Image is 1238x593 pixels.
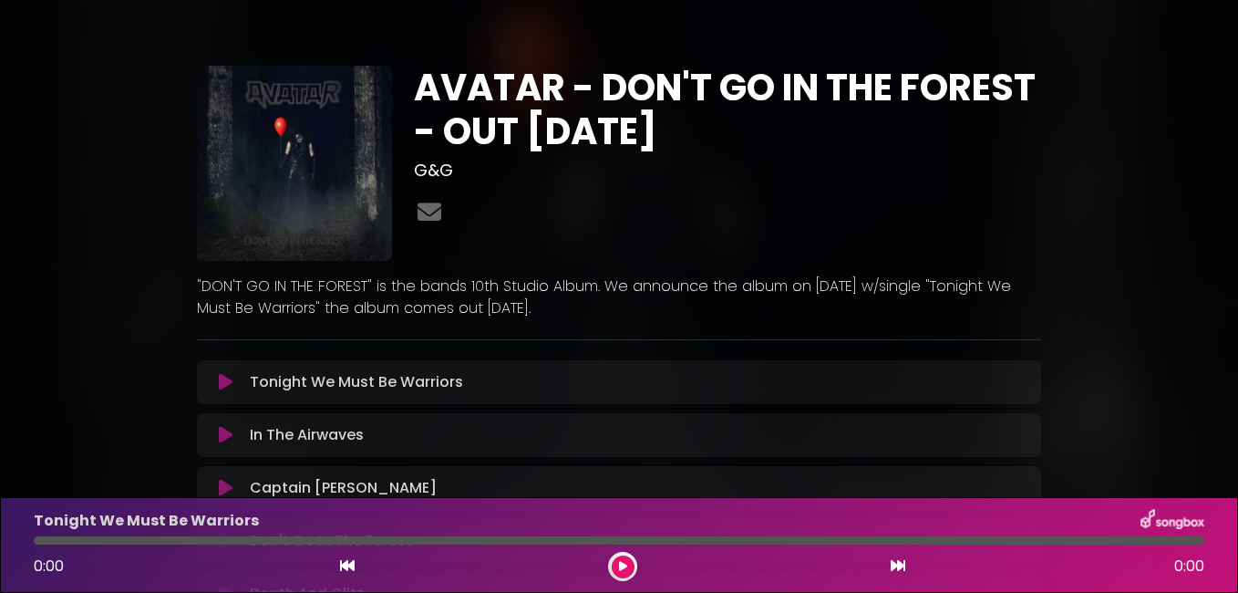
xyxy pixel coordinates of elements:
img: songbox-logo-white.png [1140,509,1204,533]
span: 0:00 [1174,556,1204,577]
p: Captain [PERSON_NAME] [250,477,437,499]
p: Tonight We Must Be Warriors [250,371,463,393]
img: F2dxkizfSxmxPj36bnub [197,66,392,261]
p: Tonight We Must Be Warriors [34,510,259,532]
span: 0:00 [34,556,64,577]
p: In The Airwaves [250,424,364,446]
p: "DON'T GO IN THE FOREST" is the bands 10th Studio Album. We announce the album on [DATE] w/single... [197,276,1041,319]
h1: AVATAR - DON'T GO IN THE FOREST - OUT [DATE] [414,66,1042,153]
h3: G&G [414,161,1042,181]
